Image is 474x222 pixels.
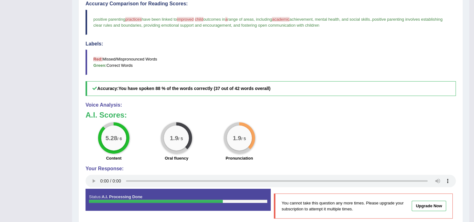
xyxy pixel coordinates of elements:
span: positive parenting involves establishing clear rules and boundaries, providing emotional support ... [93,17,444,28]
span: achievement, mental health [289,17,339,22]
a: Upgrade Now [412,201,446,211]
label: Pronunciation [226,155,253,161]
h4: Accuracy Comparison for Reading Scores: [86,1,456,7]
span: child [195,17,203,22]
big: 1.9 [233,135,241,141]
span: have been linked to [142,17,177,22]
span: , [339,17,341,22]
h4: Labels: [86,41,456,47]
small: / 6 [117,136,122,141]
strong: A.I. Processing Done [102,194,142,199]
h4: Your Response: [86,166,456,172]
b: A.I. Scores: [86,111,127,119]
b: Green: [93,63,107,68]
span: , [254,17,255,22]
span: academic [272,17,289,22]
b: Red: [93,57,102,61]
h4: Voice Analysis: [86,102,456,108]
blockquote: Missed/Mispronounced Words Correct Words [86,50,456,75]
div: Status: [86,189,271,211]
span: . [370,17,371,22]
span: range of areas [227,17,254,22]
h5: Accuracy: [86,81,456,96]
span: including [256,17,272,22]
span: positive parenting [93,17,125,22]
small: / 5 [241,136,246,141]
b: You have spoken 88 % of the words correctly (37 out of 42 words overall) [118,86,270,91]
label: Oral fluency [165,155,188,161]
label: Content [106,155,122,161]
big: 1.9 [170,135,179,141]
span: and social skills [341,17,370,22]
span: improved [177,17,194,22]
span: practices [125,17,142,22]
small: / 5 [178,136,183,141]
p: You cannot take this question any more times. Please upgrade your subscription to attempt it mult... [282,200,405,212]
span: . [371,17,372,22]
span: outcomes in [203,17,225,22]
span: a [225,17,227,22]
big: 5.28 [106,135,117,141]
